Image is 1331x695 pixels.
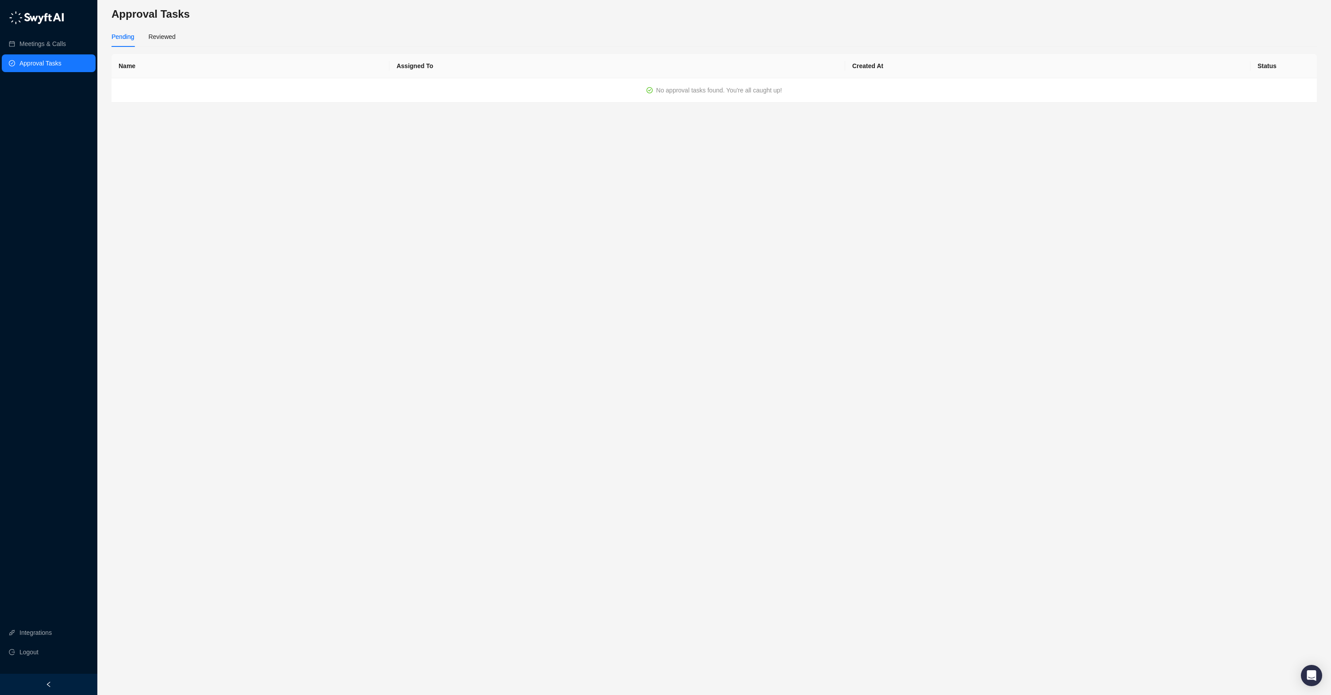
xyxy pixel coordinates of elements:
div: Open Intercom Messenger [1301,665,1322,686]
a: Meetings & Calls [19,35,66,53]
a: Approval Tasks [19,54,62,72]
th: Status [1250,54,1317,78]
span: No approval tasks found. You're all caught up! [656,87,782,94]
th: Assigned To [389,54,845,78]
span: logout [9,649,15,655]
span: Logout [19,643,38,661]
th: Created At [845,54,1250,78]
a: Integrations [19,624,52,641]
th: Name [112,54,389,78]
div: Reviewed [148,32,175,42]
img: logo-05li4sbe.png [9,11,64,24]
span: left [46,681,52,687]
h3: Approval Tasks [112,7,1317,21]
div: Pending [112,32,134,42]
